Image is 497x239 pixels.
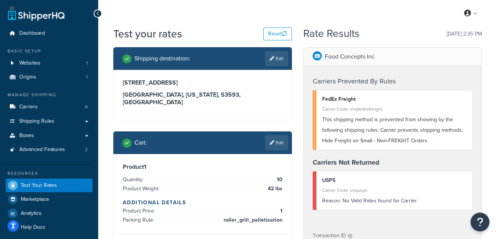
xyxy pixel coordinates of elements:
[313,76,472,86] h4: Carriers Prevented By Rules
[6,129,93,143] a: Boxes
[471,213,489,231] button: Open Resource Center
[123,207,157,215] span: Product Price:
[6,179,93,192] a: Test Your Rates
[134,139,147,146] h2: Cart :
[6,193,93,206] a: Marketplace
[6,114,93,128] a: Shipping Rules
[222,216,282,225] span: roller_grill_palletization
[6,26,93,40] a: Dashboard
[123,216,156,224] span: Packing Rule:
[447,29,482,39] p: [DATE] 2:35 PM
[322,104,467,114] div: Carrier Code: shqfedexfreight
[134,55,190,62] h2: Shipping destination :
[6,56,93,70] a: Websites1
[86,74,88,80] span: 1
[322,116,463,145] span: This shipping method is prevented from showing by the following shipping rules: Carrier prevents ...
[85,104,88,110] span: 6
[263,28,292,40] button: Reset
[19,30,45,37] span: Dashboard
[265,51,288,66] a: Edit
[6,220,93,234] a: Help Docs
[6,48,93,54] div: Basic Setup
[6,100,93,114] a: Carriers6
[266,184,282,193] span: 42 lbs
[86,60,88,66] span: 1
[313,157,380,167] strong: Carriers Not Returned
[21,224,45,231] span: Help Docs
[21,182,57,189] span: Test Your Rates
[6,143,93,157] li: Advanced Features
[123,91,282,106] h3: [GEOGRAPHIC_DATA], [US_STATE], 53593 , [GEOGRAPHIC_DATA]
[325,51,375,62] p: Food Concepts Inc
[19,133,34,139] span: Boxes
[21,196,49,203] span: Marketplace
[19,118,54,125] span: Shipping Rules
[278,207,282,216] span: 1
[322,185,467,196] div: Carrier Code: shqusps
[19,74,36,80] span: Origins
[113,26,182,41] h1: Test your rates
[6,56,93,70] li: Websites
[6,100,93,114] li: Carriers
[19,60,40,66] span: Websites
[19,104,38,110] span: Carriers
[123,176,145,183] span: Quantity:
[322,197,341,205] span: Reason:
[123,185,161,193] span: Product Weight:
[322,94,467,105] div: FedEx Freight
[265,135,288,150] a: Edit
[21,210,42,217] span: Analytics
[85,146,88,153] span: 2
[6,70,93,84] li: Origins
[6,207,93,220] a: Analytics
[123,199,282,207] h4: Additional Details
[322,196,467,206] div: No Valid Rates found for Carrier
[123,79,282,86] h3: [STREET_ADDRESS]
[6,170,93,177] div: Resources
[6,70,93,84] a: Origins1
[19,146,65,153] span: Advanced Features
[275,175,282,184] span: 10
[322,175,467,186] div: USPS
[303,28,360,40] h2: Rate Results
[123,163,282,171] h3: Product 1
[6,92,93,98] div: Manage Shipping
[6,143,93,157] a: Advanced Features2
